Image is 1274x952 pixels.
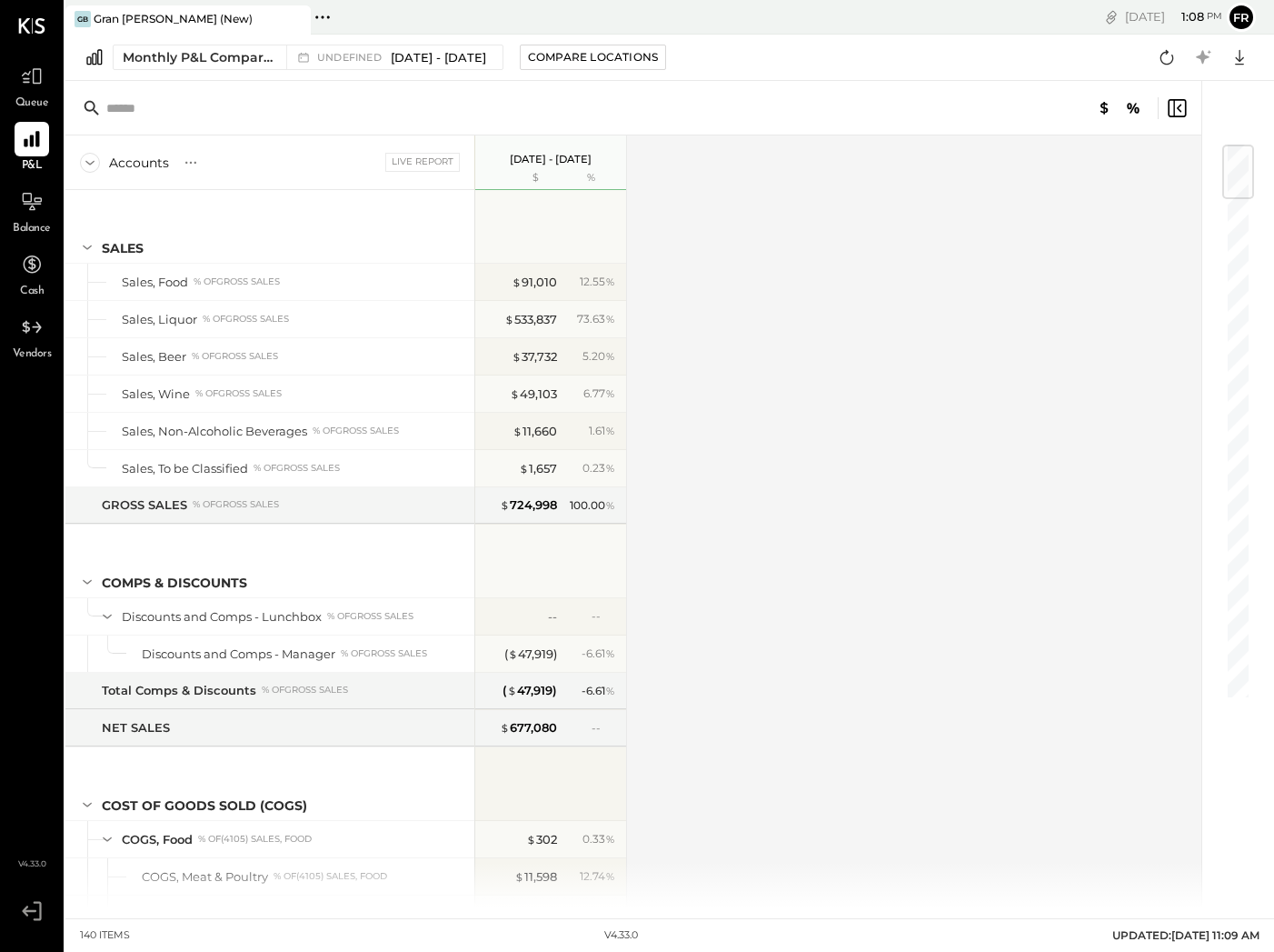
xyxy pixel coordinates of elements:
div: - 6.61 [582,646,615,662]
div: 724,998 [500,496,557,514]
div: $ [484,171,557,185]
span: $ [510,386,520,401]
div: 5.20 [582,348,615,365]
span: $ [507,683,517,697]
div: 533,837 [504,311,557,328]
div: % [562,171,621,185]
div: Compare Locations [528,49,658,65]
div: % of GROSS SALES [313,425,399,437]
div: COGS, Seafood [142,906,230,923]
div: Sales, Liquor [122,311,197,328]
div: % of (4105) Sales, Food [235,907,349,920]
div: % of GROSS SALES [203,313,289,326]
div: v 4.33.0 [604,928,638,943]
span: undefined [317,53,386,63]
span: P&L [22,158,43,175]
div: 12.55 [580,274,615,290]
span: % [605,274,615,288]
span: % [605,831,615,846]
span: Vendors [13,346,52,363]
div: GB [75,11,91,27]
div: 73.63 [577,311,615,327]
span: % [605,497,615,512]
div: -- [592,608,615,624]
div: 37,732 [512,348,557,366]
a: Vendors [1,310,63,363]
div: 1,657 [519,460,557,477]
span: $ [513,424,523,438]
span: $ [500,720,510,735]
div: -- [548,608,557,626]
div: % of GROSS SALES [195,387,282,400]
div: Comps & Discounts [102,574,247,592]
button: Fr [1227,3,1256,32]
div: 12.74 [580,868,615,885]
a: Queue [1,59,63,112]
div: 1.61 [589,423,615,439]
span: % [605,646,615,660]
button: Compare Locations [520,45,666,70]
div: Live Report [385,153,460,171]
div: GROSS SALES [102,496,187,514]
span: Balance [13,221,51,237]
div: ( 47,919 ) [503,682,557,699]
span: $ [512,275,522,289]
div: COST OF GOODS SOLD (COGS) [102,797,307,815]
span: [DATE] - [DATE] [391,49,486,66]
div: SALES [102,239,144,257]
div: [DATE] [1125,8,1222,25]
div: Sales, Beer [122,348,186,366]
div: Sales, Food [122,274,188,291]
div: - 6.61 [582,683,615,699]
p: [DATE] - [DATE] [510,153,592,165]
div: % of (4105) Sales, Food [198,833,312,846]
div: 0.33 [582,831,615,847]
span: Cash [20,284,44,300]
a: Cash [1,247,63,300]
div: Sales, To be Classified [122,460,248,477]
div: COGS, Food [122,831,193,848]
div: 6.77 [583,386,615,402]
span: $ [514,869,524,884]
span: % [605,868,615,883]
span: % [605,311,615,326]
div: Discounts and Comps - Lunchbox [122,608,322,626]
div: % of GROSS SALES [254,462,340,475]
div: NET SALES [102,719,170,737]
div: Sales, Wine [122,386,190,403]
div: 11,598 [514,868,557,886]
div: 302 [526,831,557,848]
span: $ [526,832,536,847]
div: 140 items [80,928,130,943]
div: 12,183 [515,906,557,923]
div: % of (4105) Sales, Food [274,870,387,883]
div: 49,103 [510,386,557,403]
div: copy link [1102,7,1120,26]
div: COGS, Meat & Poultry [142,868,268,886]
div: Monthly P&L Comparison [123,48,275,66]
span: $ [504,312,514,326]
div: 13.39 [580,906,615,922]
span: % [605,460,615,475]
span: % [605,348,615,363]
div: % of GROSS SALES [327,610,413,623]
div: % of GROSS SALES [341,647,427,660]
span: $ [519,461,529,476]
div: % of GROSS SALES [262,684,348,696]
a: Balance [1,185,63,237]
span: $ [500,497,510,512]
div: Accounts [109,154,169,172]
div: % of GROSS SALES [194,276,280,288]
div: Gran [PERSON_NAME] (New) [94,11,253,26]
span: % [605,906,615,920]
div: Discounts and Comps - Manager [142,646,335,663]
span: % [605,423,615,437]
span: $ [508,646,518,661]
span: UPDATED: [DATE] 11:09 AM [1112,928,1259,942]
div: 100.00 [570,497,615,514]
div: 677,080 [500,719,557,737]
span: % [605,683,615,697]
span: % [605,386,615,400]
div: 0.23 [582,460,615,476]
span: Queue [15,95,49,112]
